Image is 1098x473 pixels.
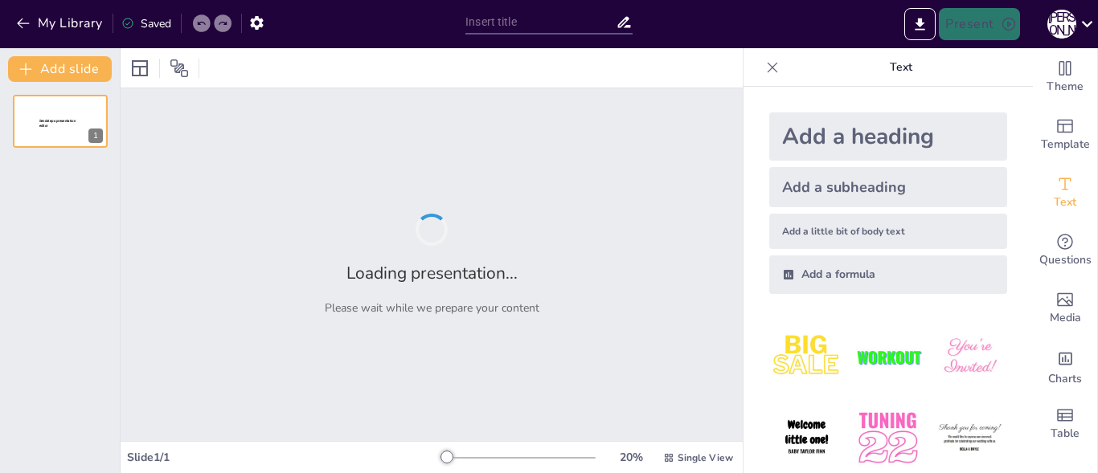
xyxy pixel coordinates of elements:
[769,320,844,394] img: 1.jpeg
[850,320,925,394] img: 2.jpeg
[1047,8,1076,40] button: Н [PERSON_NAME]
[39,119,76,128] span: Sendsteps presentation editor
[1050,309,1081,327] span: Media
[121,16,171,31] div: Saved
[1033,106,1097,164] div: Add ready made slides
[127,450,441,465] div: Slide 1 / 1
[769,167,1007,207] div: Add a subheading
[769,255,1007,294] div: Add a formula
[465,10,616,34] input: Insert title
[88,128,103,143] div: 1
[1033,164,1097,222] div: Add text boxes
[1033,48,1097,106] div: Change the overall theme
[170,59,189,78] span: Position
[1047,78,1084,96] span: Theme
[1033,279,1097,337] div: Add images, graphics, shapes or video
[127,55,153,81] div: Layout
[612,450,650,465] div: 20 %
[1033,337,1097,395] div: Add charts and graphs
[1033,395,1097,453] div: Add a table
[769,214,1007,249] div: Add a little bit of body text
[346,262,518,284] h2: Loading presentation...
[1039,251,1092,269] span: Questions
[932,320,1007,394] img: 3.jpeg
[1054,194,1076,211] span: Text
[785,48,1017,87] p: Text
[1041,136,1090,153] span: Template
[939,8,1019,40] button: Present
[678,451,733,464] span: Single View
[1051,425,1080,442] span: Table
[325,300,539,316] p: Please wait while we prepare your content
[1033,222,1097,279] div: Get real-time input from your audience
[1047,10,1076,39] div: Н [PERSON_NAME]
[904,8,936,40] button: Export to PowerPoint
[8,56,112,82] button: Add slide
[12,10,109,36] button: My Library
[769,112,1007,161] div: Add a heading
[13,95,108,148] div: 1
[1048,370,1082,388] span: Charts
